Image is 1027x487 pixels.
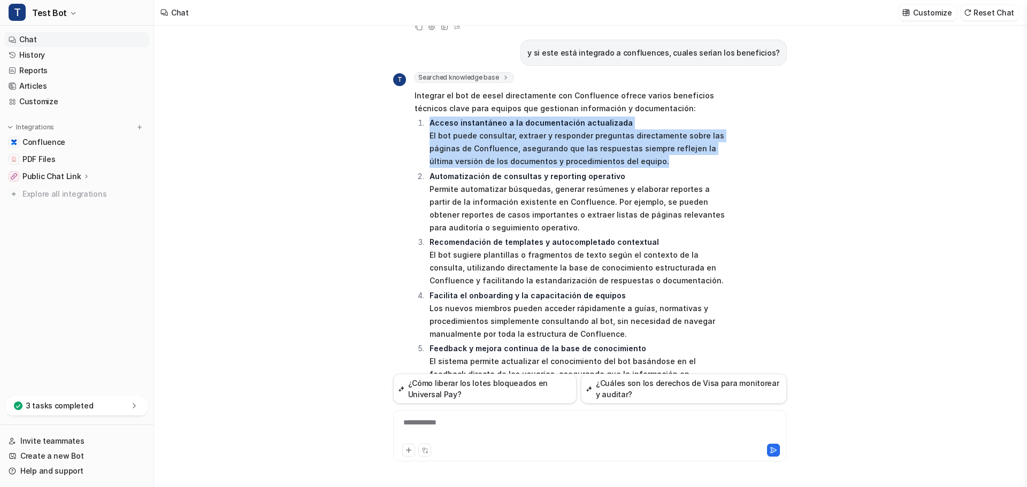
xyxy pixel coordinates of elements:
[430,237,659,246] strong: Recomendación de templates y autocompletado contextual
[9,4,26,21] span: T
[4,79,149,94] a: Articles
[16,123,54,132] p: Integrations
[4,434,149,449] a: Invite teammates
[171,7,189,18] div: Chat
[4,152,149,167] a: PDF FilesPDF Files
[581,374,787,404] button: ¿Cuáles son los derechos de Visa para monitorear y auditar?
[4,94,149,109] a: Customize
[11,139,17,145] img: Confluence
[4,63,149,78] a: Reports
[22,185,145,203] span: Explore all integrations
[415,89,727,115] p: Integrar el bot de eesel directamente con Confluence ofrece varios beneficios técnicos clave para...
[4,449,149,463] a: Create a new Bot
[9,189,19,199] img: explore all integrations
[415,72,513,83] span: Searched knowledge base
[899,5,956,20] button: Customize
[964,9,971,17] img: reset
[26,400,93,411] p: 3 tasks completed
[430,118,633,127] strong: Acceso instantáneo a la documentación actualizada
[22,154,55,165] span: PDF Files
[527,47,780,59] p: y si este está integrado a confluences, cuales serían los beneficios?
[4,135,149,150] a: ConfluenceConfluence
[430,117,727,168] p: El bot puede consultar, extraer y responder preguntas directamente sobre las páginas de Confluenc...
[32,5,67,20] span: Test Bot
[4,463,149,478] a: Help and support
[430,344,646,353] strong: Feedback y mejora continua de la base de conocimiento
[430,236,727,287] p: El bot sugiere plantillas o fragmentos de texto según el contexto de la consulta, utilizando dire...
[430,289,727,341] p: Los nuevos miembros pueden acceder rápidamente a guías, normativas y procedimientos simplemente c...
[4,187,149,202] a: Explore all integrations
[22,137,65,148] span: Confluence
[4,32,149,47] a: Chat
[22,171,81,182] p: Public Chat Link
[961,5,1018,20] button: Reset Chat
[393,374,577,404] button: ¿Cómo liberar los lotes bloqueados en Universal Pay?
[4,122,57,133] button: Integrations
[430,342,727,406] p: El sistema permite actualizar el conocimiento del bot basándose en el feedback directo de los usu...
[913,7,952,18] p: Customize
[11,173,17,180] img: Public Chat Link
[11,156,17,163] img: PDF Files
[430,170,727,234] p: Permite automatizar búsquedas, generar resúmenes y elaborar reportes a partir de la información e...
[902,9,910,17] img: customize
[6,123,14,131] img: expand menu
[136,123,143,131] img: menu_add.svg
[430,172,625,181] strong: Automatización de consultas y reporting operativo
[430,291,626,300] strong: Facilita el onboarding y la capacitación de equipos
[393,73,406,86] span: T
[4,48,149,63] a: History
